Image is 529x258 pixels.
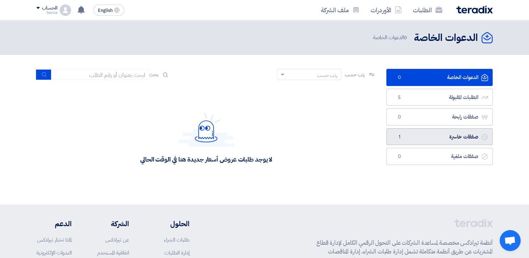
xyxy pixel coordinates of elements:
[178,113,234,147] img: Hello
[345,71,365,78] span: رتب حسب
[150,218,190,229] li: الحلول
[456,6,493,14] img: Teradix logo
[373,34,408,42] span: الدعوات الخاصة
[404,34,407,41] span: 0
[500,230,521,251] div: Open chat
[395,94,403,101] span: 5
[36,218,72,229] li: الدعم
[93,5,124,16] button: English
[149,71,158,78] span: بحث
[386,128,493,145] a: صفقات خاسرة1
[98,8,113,13] span: English
[395,114,403,121] span: 0
[36,11,57,15] div: Samia
[395,74,403,81] span: 0
[164,236,190,244] a: طلبات الشراء
[395,134,403,141] span: 1
[386,69,493,86] a: الدعوات الخاصة0
[395,153,403,160] span: 0
[93,218,129,229] li: الشركة
[37,236,72,244] a: لماذا تختار تيرادكس
[407,2,448,18] a: الطلبات
[105,236,129,244] a: عن تيرادكس
[164,249,190,257] a: إدارة الطلبات
[140,155,272,163] div: لا يوجد طلبات عروض أسعار جديدة هنا في الوقت الحالي
[36,249,72,257] a: الندوات الإلكترونية
[317,72,337,79] div: رتب حسب
[315,2,365,18] a: ملف الشركة
[414,31,478,45] h2: الدعوات الخاصة
[97,249,129,257] a: اتفاقية المستخدم
[386,148,493,165] a: صفقات ملغية0
[386,89,493,106] a: الطلبات المقبولة5
[60,5,71,16] img: profile_test.png
[51,70,149,80] input: ابحث بعنوان أو رقم الطلب
[365,2,407,18] a: الأوردرات
[42,5,57,11] div: الحساب
[386,108,493,126] a: صفقات رابحة0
